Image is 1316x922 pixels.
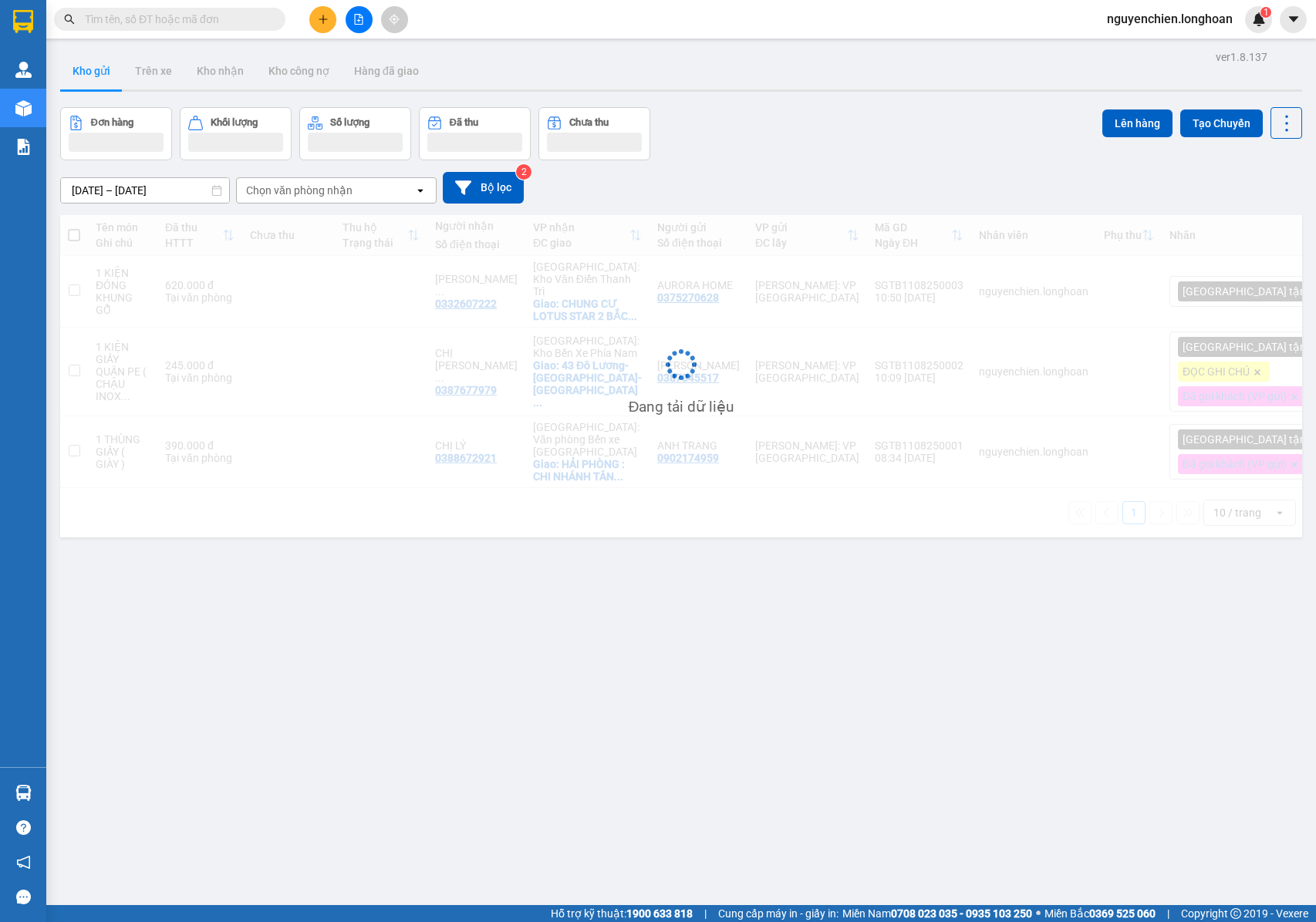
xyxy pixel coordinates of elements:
[16,820,31,835] span: question-circle
[1252,12,1266,26] img: icon-new-feature
[309,6,336,33] button: plus
[64,14,75,25] span: search
[414,184,427,197] svg: open
[61,178,229,203] input: Select a date range.
[842,905,1032,922] span: Miền Nam
[1260,7,1271,18] sup: 1
[346,6,373,33] button: file-add
[1287,12,1301,26] span: caret-down
[16,855,31,870] span: notification
[1089,907,1156,920] strong: 0369 525 060
[381,6,408,33] button: aim
[15,785,32,801] img: warehouse-icon
[211,117,258,128] div: Khối lượng
[318,14,329,25] span: plus
[299,107,411,160] button: Số lượng
[626,907,693,920] strong: 1900 633 818
[1216,49,1267,66] div: ver 1.8.137
[1180,109,1263,137] button: Tạo Chuyến
[1102,109,1173,137] button: Lên hàng
[704,905,707,922] span: |
[443,172,524,204] button: Bộ lọc
[16,890,31,904] span: message
[629,395,734,419] div: Đang tải dữ liệu
[389,14,400,25] span: aim
[13,10,33,33] img: logo-vxr
[1044,905,1156,922] span: Miền Bắc
[85,11,267,28] input: Tìm tên, số ĐT hoặc mã đơn
[569,117,609,128] div: Chưa thu
[353,14,364,25] span: file-add
[60,52,123,89] button: Kho gửi
[180,107,292,160] button: Khối lượng
[184,52,256,89] button: Kho nhận
[516,164,531,180] sup: 2
[1167,905,1169,922] span: |
[419,107,531,160] button: Đã thu
[1095,9,1245,29] span: nguyenchien.longhoan
[15,139,32,155] img: solution-icon
[15,100,32,116] img: warehouse-icon
[256,52,342,89] button: Kho công nợ
[342,52,431,89] button: Hàng đã giao
[450,117,478,128] div: Đã thu
[60,107,172,160] button: Đơn hàng
[246,183,353,198] div: Chọn văn phòng nhận
[538,107,650,160] button: Chưa thu
[330,117,369,128] div: Số lượng
[15,62,32,78] img: warehouse-icon
[1230,908,1241,919] span: copyright
[551,905,693,922] span: Hỗ trợ kỹ thuật:
[891,907,1032,920] strong: 0708 023 035 - 0935 103 250
[1263,7,1268,18] span: 1
[718,905,839,922] span: Cung cấp máy in - giấy in:
[123,52,184,89] button: Trên xe
[91,117,133,128] div: Đơn hàng
[1280,6,1307,33] button: caret-down
[1036,910,1041,917] span: ⚪️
